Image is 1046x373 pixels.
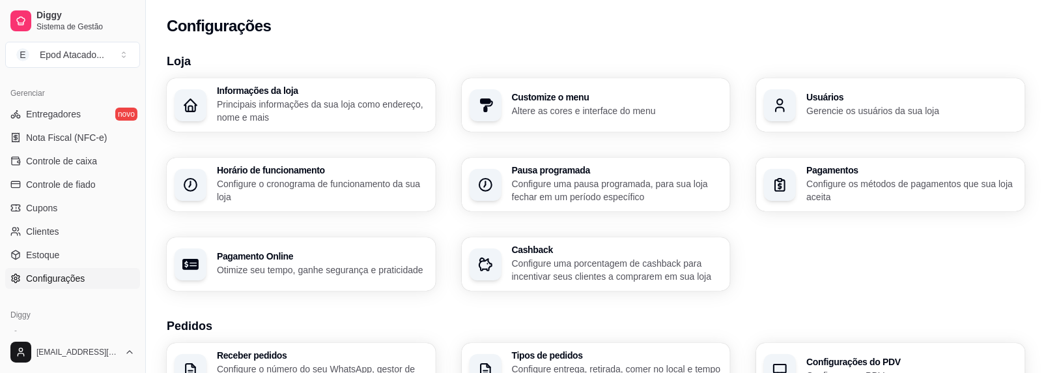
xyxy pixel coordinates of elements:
[512,177,723,203] p: Configure uma pausa programada, para sua loja fechar em um período específico
[5,336,140,368] button: [EMAIL_ADDRESS][DOMAIN_NAME]
[5,104,140,125] a: Entregadoresnovo
[40,48,104,61] div: Epod Atacado ...
[217,86,428,95] h3: Informações da loja
[462,237,731,291] button: CashbackConfigure uma porcentagem de cashback para incentivar seus clientes a comprarem em sua loja
[512,104,723,117] p: Altere as cores e interface do menu
[462,78,731,132] button: Customize o menuAltere as cores e interface do menu
[26,272,85,285] span: Configurações
[756,158,1025,211] button: PagamentosConfigure os métodos de pagamentos que sua loja aceita
[806,104,1017,117] p: Gerencie os usuários da sua loja
[217,166,428,175] h3: Horário de funcionamento
[26,329,54,342] span: Planos
[26,201,57,215] span: Cupons
[167,16,271,37] h2: Configurações
[167,317,1025,335] h3: Pedidos
[167,237,436,291] button: Pagamento OnlineOtimize seu tempo, ganhe segurança e praticidade
[167,78,436,132] button: Informações da lojaPrincipais informações da sua loja como endereço, nome e mais
[5,221,140,242] a: Clientes
[806,166,1017,175] h3: Pagamentos
[806,177,1017,203] p: Configure os métodos de pagamentos que sua loja aceita
[462,158,731,211] button: Pausa programadaConfigure uma pausa programada, para sua loja fechar em um período específico
[167,158,436,211] button: Horário de funcionamentoConfigure o cronograma de funcionamento da sua loja
[512,166,723,175] h3: Pausa programada
[512,257,723,283] p: Configure uma porcentagem de cashback para incentivar seus clientes a comprarem em sua loja
[5,198,140,218] a: Cupons
[26,178,96,191] span: Controle de fiado
[5,174,140,195] a: Controle de fiado
[512,245,723,254] h3: Cashback
[217,263,428,276] p: Otimize seu tempo, ganhe segurança e praticidade
[217,351,428,360] h3: Receber pedidos
[16,48,29,61] span: E
[806,93,1017,102] h3: Usuários
[217,252,428,261] h3: Pagamento Online
[5,151,140,172] a: Controle de caixa
[26,155,97,168] span: Controle de caixa
[756,78,1025,132] button: UsuáriosGerencie os usuários da sua loja
[5,127,140,148] a: Nota Fiscal (NFC-e)
[5,305,140,325] div: Diggy
[26,131,107,144] span: Nota Fiscal (NFC-e)
[5,268,140,289] a: Configurações
[5,42,140,68] button: Select a team
[5,83,140,104] div: Gerenciar
[26,108,81,121] span: Entregadores
[36,347,119,357] span: [EMAIL_ADDRESS][DOMAIN_NAME]
[5,325,140,346] a: Planos
[512,351,723,360] h3: Tipos de pedidos
[36,10,135,22] span: Diggy
[5,245,140,265] a: Estoque
[217,98,428,124] p: Principais informações da sua loja como endereço, nome e mais
[512,93,723,102] h3: Customize o menu
[5,5,140,37] a: DiggySistema de Gestão
[217,177,428,203] p: Configure o cronograma de funcionamento da sua loja
[167,52,1025,70] h3: Loja
[26,248,59,261] span: Estoque
[806,357,1017,366] h3: Configurações do PDV
[36,22,135,32] span: Sistema de Gestão
[26,225,59,238] span: Clientes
